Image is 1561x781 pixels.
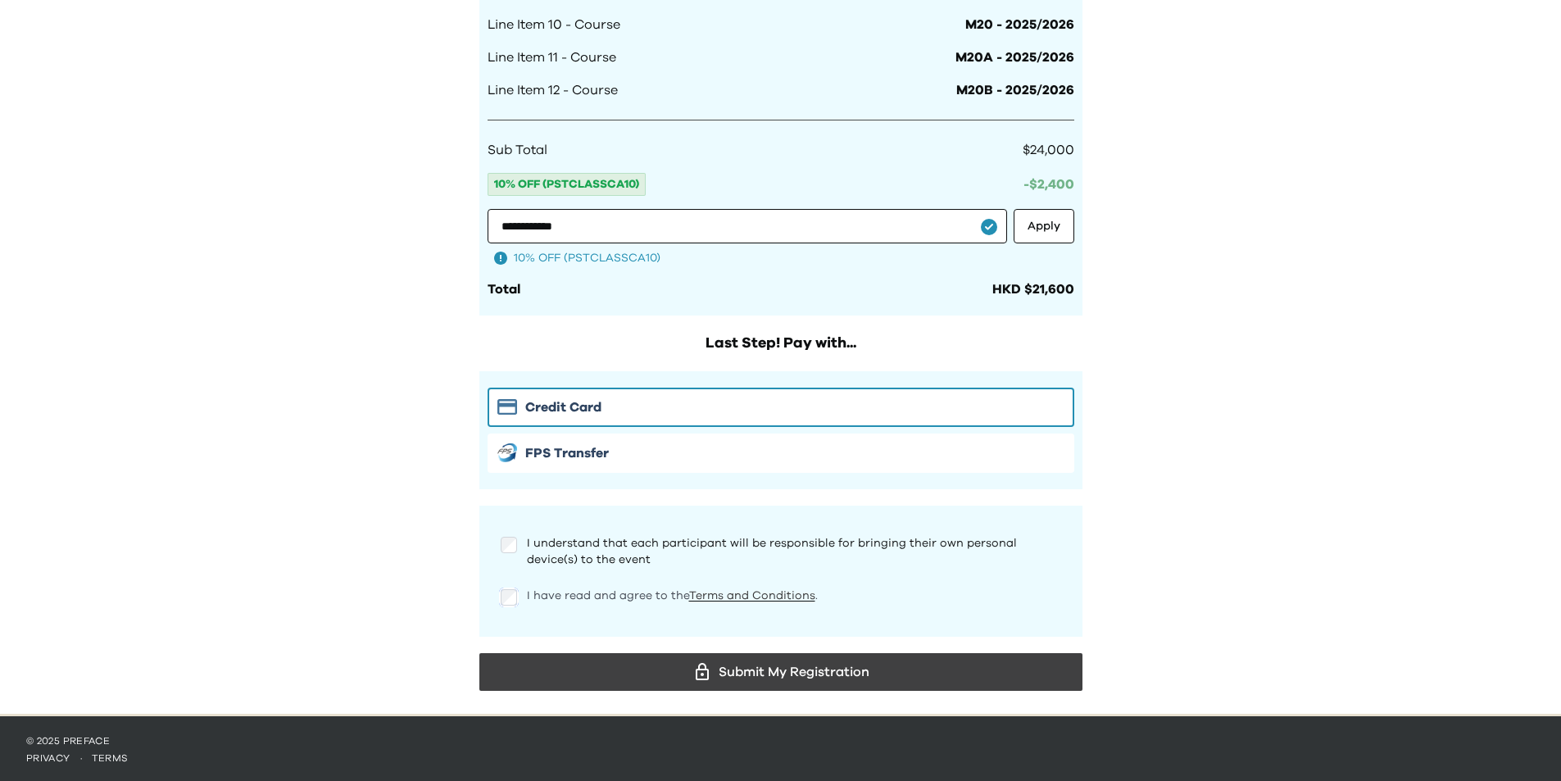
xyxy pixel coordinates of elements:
[488,15,620,34] span: Line Item 10 - Course
[479,653,1082,691] button: Submit My Registration
[488,388,1074,427] button: Stripe iconCredit Card
[70,753,92,763] span: ·
[488,48,616,67] span: Line Item 11 - Course
[26,734,1535,747] p: © 2025 Preface
[92,753,129,763] a: terms
[689,590,815,602] a: Terms and Conditions
[488,434,1074,473] button: FPS iconFPS Transfer
[1014,209,1074,243] button: Apply
[965,15,1074,34] span: M20 - 2025/2026
[514,250,660,266] span: 10% OFF (PSTCLASSCA10)
[527,590,818,602] span: I have read and agree to the .
[527,538,1017,565] span: I understand that each participant will be responsible for bringing their own personal device(s) ...
[26,753,70,763] a: privacy
[488,283,520,296] span: Total
[497,443,517,462] img: FPS icon
[955,48,1074,67] span: M20A - 2025/2026
[492,660,1069,684] div: Submit My Registration
[525,397,601,417] span: Credit Card
[479,332,1082,355] h2: Last Step! Pay with...
[488,80,618,100] span: Line Item 12 - Course
[1023,178,1074,191] span: -$ 2,400
[525,443,609,463] span: FPS Transfer
[497,399,517,415] img: Stripe icon
[956,80,1074,100] span: M20B - 2025/2026
[488,140,547,160] span: Sub Total
[488,173,646,196] span: 10% OFF (PSTCLASSCA10)
[992,279,1074,299] div: HKD $21,600
[1023,143,1074,157] span: $24,000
